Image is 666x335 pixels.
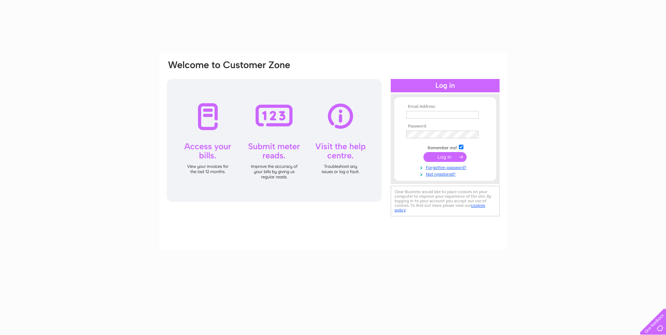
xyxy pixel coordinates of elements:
[395,203,485,212] a: cookies policy
[404,104,486,109] th: Email Address:
[423,152,467,162] input: Submit
[406,164,486,170] a: Forgotten password?
[404,144,486,151] td: Remember me?
[391,186,500,216] div: Clear Business would like to place cookies on your computer to improve your experience of the sit...
[406,170,486,177] a: Not registered?
[404,124,486,129] th: Password:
